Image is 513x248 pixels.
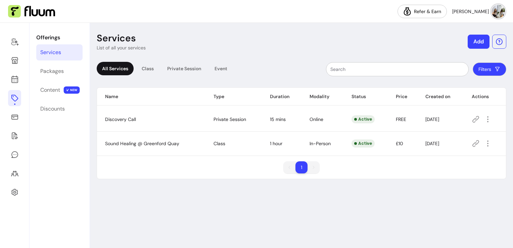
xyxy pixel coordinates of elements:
[464,88,506,106] th: Actions
[36,63,83,79] a: Packages
[8,5,55,18] img: Fluum Logo
[36,82,83,98] a: Content NEW
[97,32,136,44] p: Services
[214,116,246,122] span: Private Session
[310,140,331,147] span: In-Person
[295,161,308,173] li: pagination item 1 active
[40,48,61,56] div: Services
[8,90,21,106] a: Offerings
[270,140,282,147] span: 1 hour
[8,71,21,87] a: Calendar
[36,44,83,60] a: Services
[270,116,286,122] span: 15 mins
[8,147,21,163] a: My Messages
[396,140,403,147] span: £10
[36,101,83,117] a: Discounts
[398,5,447,18] a: Refer & Earn
[136,62,159,75] div: Class
[205,88,262,106] th: Type
[468,35,489,49] button: Add
[105,116,136,122] span: Discovery Call
[452,8,489,15] span: [PERSON_NAME]
[8,184,21,200] a: Settings
[97,44,146,51] p: List of all your services
[388,88,417,106] th: Price
[352,139,375,148] div: Active
[40,86,60,94] div: Content
[162,62,206,75] div: Private Session
[310,116,323,122] span: Online
[8,109,21,125] a: Sales
[64,86,80,94] span: NEW
[452,5,505,18] button: avatar[PERSON_NAME]
[214,140,225,147] span: Class
[209,62,233,75] div: Event
[97,62,134,75] div: All Services
[262,88,301,106] th: Duration
[492,5,505,18] img: avatar
[280,158,323,177] nav: pagination navigation
[8,52,21,69] a: My Page
[330,66,464,73] input: Search
[36,34,83,42] p: Offerings
[97,88,205,106] th: Name
[425,116,439,122] span: [DATE]
[473,63,506,76] button: Filters
[8,165,21,181] a: Clients
[40,67,64,75] div: Packages
[40,105,65,113] div: Discounts
[417,88,464,106] th: Created on
[396,116,406,122] span: FREE
[301,88,343,106] th: Modality
[8,34,21,50] a: Home
[343,88,388,106] th: Status
[352,115,375,123] div: Active
[425,140,439,147] span: [DATE]
[105,140,179,147] span: Sound Healing @ Greenford Quay
[8,128,21,144] a: Forms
